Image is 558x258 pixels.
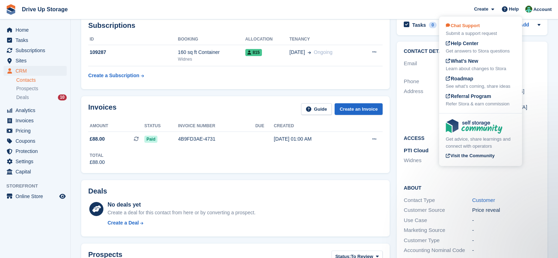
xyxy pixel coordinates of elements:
h2: Access [404,134,540,141]
span: Account [533,6,552,13]
div: £88.00 [90,159,105,166]
img: community-logo-e120dcb29bea30313fccf008a00513ea5fe9ad107b9d62852cae38739ed8438e.svg [446,119,502,134]
div: Learn about changes to Stora [446,65,515,72]
a: menu [4,35,67,45]
span: Help Center [446,41,479,46]
div: Price reveal [472,206,541,214]
a: Help Center Get answers to Stora questions [446,40,515,55]
a: menu [4,45,67,55]
th: Invoice number [178,121,255,132]
a: menu [4,56,67,66]
span: Chat Support [446,23,480,28]
span: Ongoing [314,49,332,55]
div: Customer Source [404,206,472,214]
div: See what's coming, share ideas [446,83,515,90]
div: Contact Type [404,196,472,204]
div: Address [404,87,472,119]
h2: Tasks [412,22,426,28]
span: What's New [446,58,478,64]
a: menu [4,105,67,115]
div: Create a Deal [108,219,139,227]
span: Coupons [16,136,58,146]
a: Create an Invoice [335,103,383,115]
th: Status [144,121,178,132]
a: menu [4,126,67,136]
span: Prospects [16,85,38,92]
span: Invoices [16,116,58,125]
span: Create [474,6,488,13]
span: Analytics [16,105,58,115]
span: Home [16,25,58,35]
span: Storefront [6,183,70,190]
a: Drive Up Storage [19,4,71,15]
th: ID [88,34,178,45]
a: Get advice, share learnings and connect with operators Visit the Community [446,119,515,160]
th: Booking [178,34,245,45]
img: stora-icon-8386f47178a22dfd0bd8f6a31ec36ba5ce8667c1dd55bd0f319d3a0aa187defe.svg [6,4,16,15]
h2: About [404,184,540,191]
span: £88.00 [90,135,105,143]
a: menu [4,191,67,201]
a: Roadmap See what's coming, share ideas [446,75,515,90]
a: Customer [472,197,495,203]
span: Help [509,6,519,13]
div: Get advice, share learnings and connect with operators [446,136,515,149]
span: 815 [245,49,262,56]
div: 109287 [88,49,178,56]
div: [DATE] 01:00 AM [274,135,352,143]
a: Deals 10 [16,94,67,101]
span: Protection [16,146,58,156]
a: Prospects [16,85,67,92]
img: Camille [525,6,532,13]
div: Get answers to Stora questions [446,48,515,55]
a: menu [4,156,67,166]
a: Create a Deal [108,219,256,227]
h2: Invoices [88,103,116,115]
h2: Contact Details [404,49,540,54]
a: menu [4,25,67,35]
span: Paid [144,136,157,143]
a: What's New Learn about changes to Stora [446,57,515,72]
a: Preview store [58,192,67,201]
div: Marketing Source [404,226,472,234]
a: menu [4,116,67,125]
div: Refer Stora & earn commission [446,100,515,107]
div: 10 [58,94,67,100]
li: Widnes [404,156,472,165]
span: Sites [16,56,58,66]
a: Referral Program Refer Stora & earn commission [446,93,515,107]
div: - [472,246,541,254]
div: Email [404,60,472,75]
span: Subscriptions [16,45,58,55]
th: Allocation [245,34,289,45]
div: 0 [429,22,437,28]
a: menu [4,66,67,76]
span: Pricing [16,126,58,136]
span: PTI Cloud [404,147,428,153]
div: Customer Type [404,236,472,245]
div: Accounting Nominal Code [404,246,472,254]
div: 4B9FD3AE-4731 [178,135,255,143]
div: Create a deal for this contact from here or by converting a prospect. [108,209,256,216]
div: Use Case [404,216,472,225]
span: Referral Program [446,93,491,99]
div: Widnes [178,56,245,62]
th: Amount [88,121,144,132]
div: 160 sq ft Container [178,49,245,56]
a: Contacts [16,77,67,84]
a: Guide [301,103,332,115]
div: Create a Subscription [88,72,139,79]
span: Visit the Community [446,153,494,158]
th: Created [274,121,352,132]
h2: Deals [88,187,107,195]
th: Tenancy [289,34,359,45]
span: Settings [16,156,58,166]
span: [DATE] [289,49,305,56]
span: Tasks [16,35,58,45]
a: Create a Subscription [88,69,144,82]
div: - [472,226,541,234]
th: Due [255,121,274,132]
span: CRM [16,66,58,76]
div: Submit a support request [446,30,515,37]
div: Total [90,152,105,159]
